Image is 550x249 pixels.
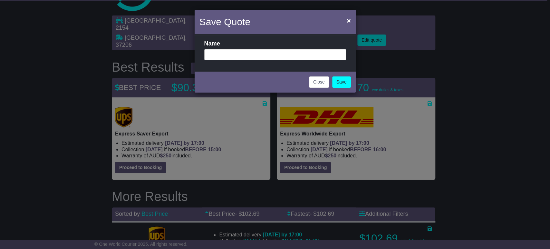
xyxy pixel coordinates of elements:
button: Close [309,76,329,88]
span: × [347,17,351,24]
label: Name [204,40,220,47]
h4: Save Quote [199,15,250,29]
a: Save [332,76,351,88]
button: Close [343,14,354,27]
